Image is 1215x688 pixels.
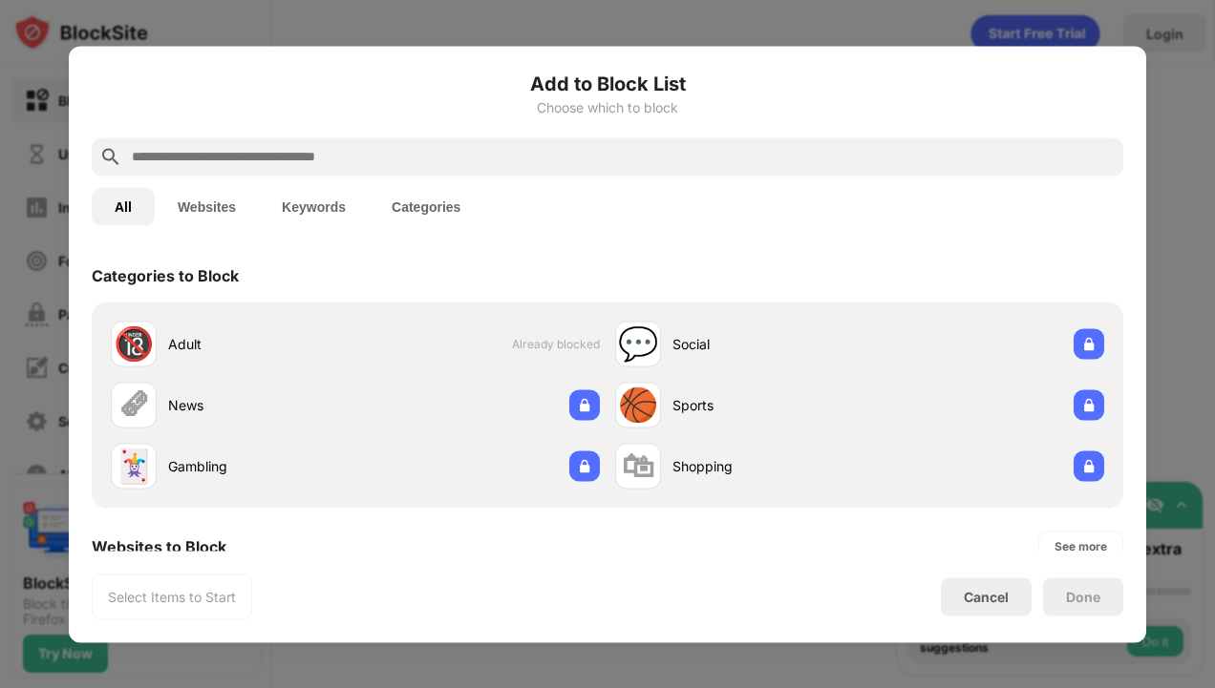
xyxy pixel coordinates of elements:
[672,334,860,354] div: Social
[92,265,239,284] div: Categories to Block
[168,456,355,476] div: Gambling
[622,447,654,486] div: 🛍
[92,187,155,225] button: All
[114,447,154,486] div: 🃏
[92,99,1123,115] div: Choose which to block
[99,145,122,168] img: search.svg
[92,69,1123,97] h6: Add to Block List
[168,334,355,354] div: Adult
[1055,536,1107,555] div: See more
[168,395,355,415] div: News
[964,589,1009,605] div: Cancel
[672,456,860,476] div: Shopping
[1066,589,1100,604] div: Done
[108,587,236,606] div: Select Items to Start
[618,386,658,425] div: 🏀
[117,386,150,425] div: 🗞
[369,187,483,225] button: Categories
[259,187,369,225] button: Keywords
[672,395,860,415] div: Sports
[114,324,154,364] div: 🔞
[155,187,259,225] button: Websites
[512,337,600,351] span: Already blocked
[618,324,658,364] div: 💬
[92,536,226,555] div: Websites to Block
